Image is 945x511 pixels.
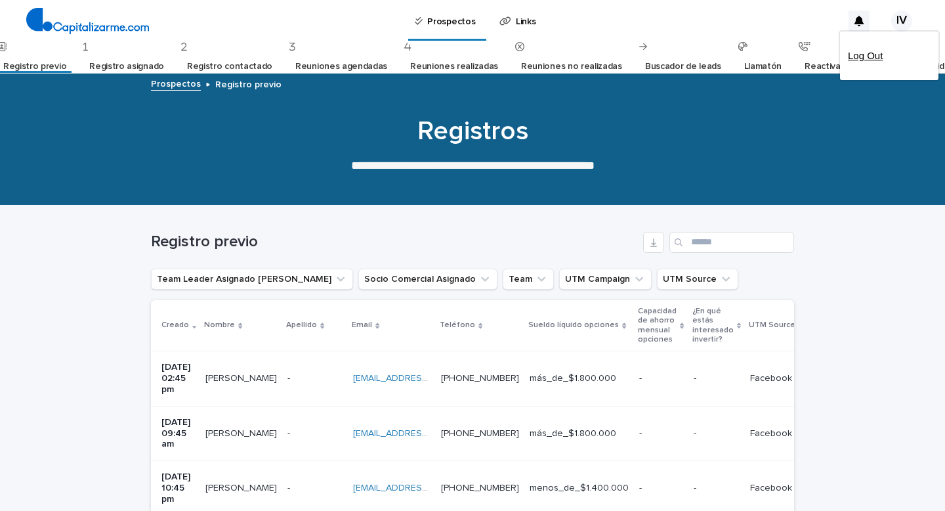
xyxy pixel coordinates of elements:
[750,370,795,384] p: Facebook
[187,51,272,82] a: Registro contactado
[521,51,622,82] a: Reuniones no realizadas
[204,318,235,332] p: Nombre
[215,76,282,91] p: Registro previo
[528,318,619,332] p: Sueldo líquido opciones
[639,483,682,494] p: -
[151,269,353,290] button: Team Leader Asignado LLamados
[694,373,740,384] p: -
[441,429,519,438] a: [PHONE_NUMBER]
[151,233,638,252] h1: Registro previo
[639,428,682,439] p: -
[358,269,497,290] button: Socio Comercial Asignado
[645,51,721,82] a: Buscador de leads
[694,483,740,494] p: -
[744,51,782,82] a: Llamatón
[750,480,795,494] p: Facebook
[352,318,372,332] p: Email
[638,304,677,347] p: Capacidad de ahorro mensual opciones
[286,318,317,332] p: Apellido
[410,51,498,82] a: Reuniones realizadas
[205,370,280,384] p: [PERSON_NAME]
[559,269,652,290] button: UTM Campaign
[503,269,554,290] button: Team
[287,480,293,494] p: -
[530,483,629,494] p: menos_de_$1.400.000
[151,116,794,147] h1: Registros
[805,51,895,82] a: Reactivación de leads
[692,304,734,347] p: ¿En qué estás interesado invertir?
[287,426,293,439] p: -
[161,472,195,504] p: [DATE] 10:45 pm
[749,318,795,332] p: UTM Source
[639,373,682,384] p: -
[669,232,794,253] input: Search
[530,428,629,439] p: más_de_$1.800.000
[441,483,519,493] a: [PHONE_NUMBER]
[161,318,189,332] p: Creado
[657,269,738,290] button: UTM Source
[530,373,629,384] p: más_de_$1.800.000
[353,374,501,383] a: [EMAIL_ADDRESS][DOMAIN_NAME]
[750,426,795,439] p: Facebook
[161,417,195,450] p: [DATE] 09:45 am
[161,362,195,395] p: [DATE] 02:45 pm
[205,480,280,494] p: Daniel Mundy Lopez
[353,429,501,438] a: [EMAIL_ADDRESS][DOMAIN_NAME]
[295,51,387,82] a: Reuniones agendadas
[205,426,280,439] p: Tamaru Pakarati
[694,428,740,439] p: -
[89,51,164,82] a: Registro asignado
[151,76,201,91] a: Prospectos
[848,45,931,67] a: Log Out
[287,370,293,384] p: -
[3,51,66,82] a: Registro previo
[440,318,475,332] p: Teléfono
[353,483,501,493] a: [EMAIL_ADDRESS][DOMAIN_NAME]
[441,374,519,383] a: [PHONE_NUMBER]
